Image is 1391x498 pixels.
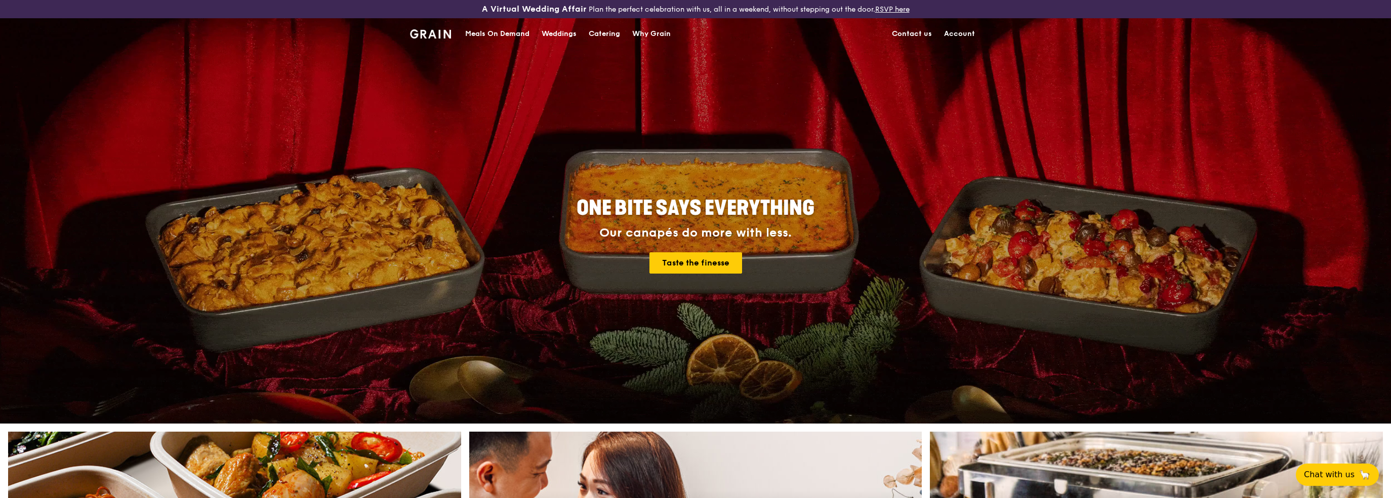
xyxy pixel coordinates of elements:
span: ONE BITE SAYS EVERYTHING [577,196,814,220]
div: Our canapés do more with less. [513,226,878,240]
a: Contact us [886,19,938,49]
span: Chat with us [1304,469,1355,481]
div: Catering [589,19,620,49]
a: Catering [583,19,626,49]
a: Why Grain [626,19,677,49]
img: Grain [410,29,451,39]
a: Weddings [536,19,583,49]
button: Chat with us🦙 [1296,464,1379,486]
div: Weddings [542,19,577,49]
a: RSVP here [875,5,910,14]
a: Taste the finesse [649,252,742,274]
a: Account [938,19,981,49]
a: GrainGrain [410,18,451,48]
div: Why Grain [632,19,671,49]
h3: A Virtual Wedding Affair [482,4,587,14]
div: Meals On Demand [465,19,529,49]
span: 🦙 [1359,469,1371,481]
div: Plan the perfect celebration with us, all in a weekend, without stepping out the door. [404,4,987,14]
